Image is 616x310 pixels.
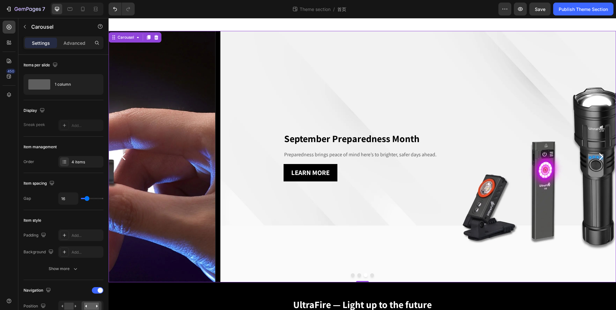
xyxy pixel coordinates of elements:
div: 450 [6,69,15,74]
div: Carousel [8,16,27,22]
div: Show more [49,266,79,272]
button: 7 [3,3,48,15]
div: Items per slide [24,61,59,70]
button: Show more [24,263,103,275]
div: Background [24,248,55,257]
div: Order [24,159,34,165]
h2: September Preparedness Month [175,114,329,128]
span: / [333,6,335,13]
button: Dot [262,255,265,259]
span: Save [535,6,545,12]
div: 4 items [72,159,102,165]
div: Display [24,106,46,115]
div: Add... [72,249,102,255]
strong: UltraFire — Light up to the future [185,280,323,293]
div: Item style [24,218,41,223]
button: Dot [255,255,259,259]
button: Save [529,3,551,15]
p: 7 [42,5,45,13]
p: Advanced [63,40,85,46]
div: Undo/Redo [109,3,135,15]
div: Gap [24,196,31,201]
div: Sneak peek [24,122,45,128]
p: Carousel [31,23,86,31]
div: Background Image [112,13,614,264]
div: Item spacing [24,179,56,188]
input: Auto [59,193,78,204]
div: Navigation [24,286,52,295]
button: Dot [249,255,253,259]
span: Theme section [298,6,332,13]
p: Learn More [183,149,221,161]
iframe: Design area [109,18,616,310]
div: Add... [72,233,102,238]
div: Padding [24,231,47,240]
button: Publish Theme Section [553,3,613,15]
div: 1 column [55,77,94,92]
div: Publish Theme Section [559,6,608,13]
p: Preparedness brings peace of mind here’s to brighter, safer days ahead. [176,132,328,141]
button: Dot [242,255,246,259]
span: 首页 [337,6,346,13]
button: Carousel Next Arrow [482,129,502,149]
div: Item management [24,144,57,150]
p: Settings [32,40,50,46]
